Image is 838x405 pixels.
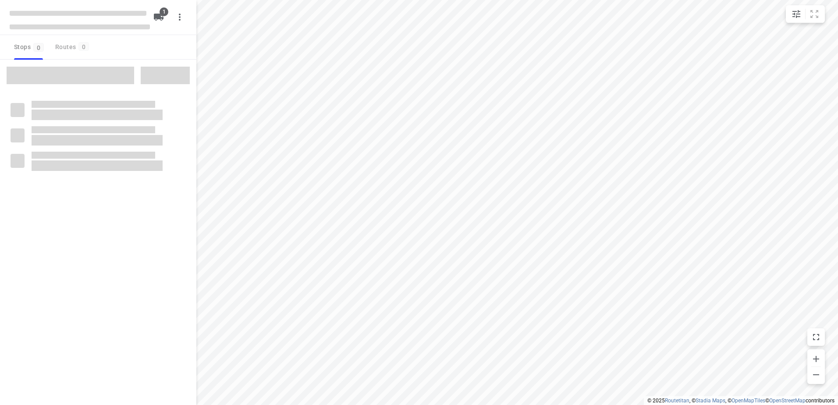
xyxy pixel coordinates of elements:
[788,5,805,23] button: Map settings
[731,398,765,404] a: OpenMapTiles
[786,5,825,23] div: small contained button group
[647,398,834,404] li: © 2025 , © , © © contributors
[665,398,689,404] a: Routetitan
[696,398,725,404] a: Stadia Maps
[769,398,806,404] a: OpenStreetMap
